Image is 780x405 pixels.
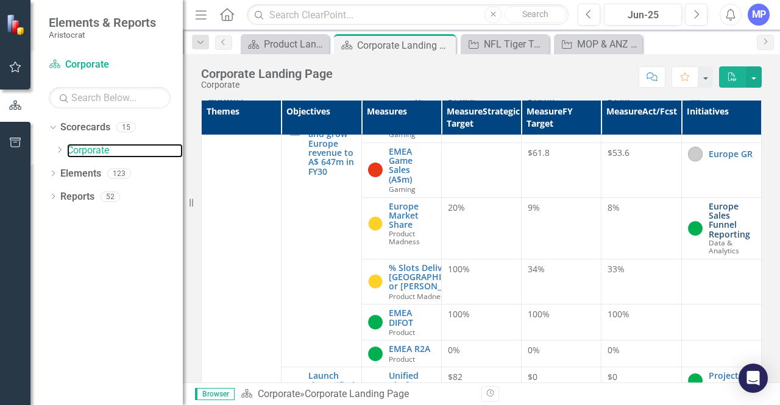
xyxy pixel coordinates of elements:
[60,121,110,135] a: Scorecards
[389,263,475,291] a: % Slots Delivered on [GEOGRAPHIC_DATA] or [PERSON_NAME]
[608,371,617,382] span: $0
[709,202,755,239] a: Europe Sales Funnel Reporting
[577,37,639,52] div: MOP & ANZ Cashless Product Strategy Build Out
[389,291,448,301] span: Product Madness
[241,387,472,401] div: »
[505,6,565,23] button: Search
[6,14,27,35] img: ClearPoint Strategy
[368,163,383,177] img: Off Track
[368,382,383,397] img: On Track
[557,37,639,52] a: MOP & ANZ Cashless Product Strategy Build Out
[247,4,569,26] input: Search ClearPoint...
[739,364,768,393] div: Open Intercom Messenger
[448,371,463,382] span: $82
[389,184,415,194] span: Gaming
[49,15,156,30] span: Elements & Reports
[448,308,470,320] span: 100%
[116,122,136,133] div: 15
[49,87,171,108] input: Search Below...
[389,202,435,230] a: Europe Market Share
[264,37,326,52] div: Product Landing Page
[528,263,545,275] span: 34%
[709,149,755,158] a: Europe GR
[688,373,703,388] img: On Track
[608,308,629,320] span: 100%
[389,228,420,246] span: Product Madness
[608,344,620,356] span: 0%
[608,147,629,158] span: $53.6
[305,388,409,400] div: Corporate Landing Page
[258,388,300,400] a: Corporate
[709,238,739,255] span: Data & Analytics
[528,371,537,382] span: $0
[368,347,383,361] img: On Track
[748,4,770,26] button: MP
[60,167,101,181] a: Elements
[60,190,94,204] a: Reports
[368,274,383,289] img: At Risk
[368,315,383,329] img: On Track
[608,8,678,23] div: Jun-25
[448,344,460,356] span: 0%
[308,92,355,177] a: Execute Europe growth strategy and grow Europe revenue to A$ 647m in FY30
[107,168,131,178] div: 123
[484,37,546,52] div: NFL Tiger Team
[464,37,546,52] a: NFL Tiger Team
[604,4,682,26] button: Jun-25
[49,30,156,40] small: Aristocrat
[688,221,703,236] img: On Track
[389,147,435,185] a: EMEA Game Sales (A$m)
[201,80,333,90] div: Corporate
[389,344,435,353] a: EMEA R2A
[389,354,415,364] span: Product
[244,37,326,52] a: Product Landing Page
[528,344,540,356] span: 0%
[368,216,383,231] img: At Risk
[448,202,465,213] span: 20%
[608,202,620,213] span: 8%
[608,263,625,275] span: 33%
[528,147,550,158] span: $61.8
[528,202,540,213] span: 9%
[528,308,550,320] span: 100%
[101,191,120,202] div: 52
[195,388,235,400] span: Browser
[201,67,333,80] div: Corporate Landing Page
[389,308,435,327] a: EMEA DIFOT
[389,327,415,337] span: Product
[67,144,183,158] a: Corporate
[522,9,548,19] span: Search
[448,263,470,275] span: 100%
[709,371,755,390] a: Project [US_STATE]
[688,147,703,161] img: Not Started
[357,38,453,53] div: Corporate Landing Page
[49,58,171,72] a: Corporate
